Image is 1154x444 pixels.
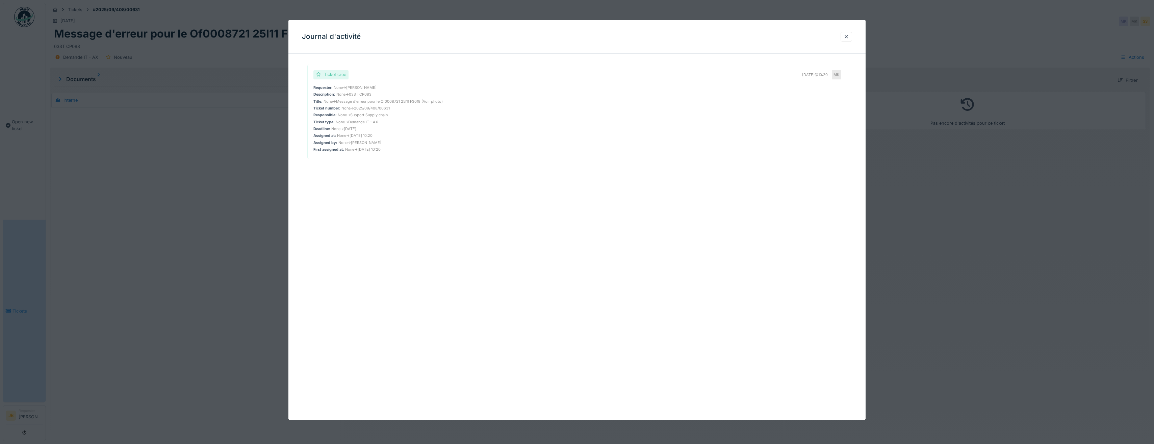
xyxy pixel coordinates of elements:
strong: Description : [313,92,335,97]
h3: Journal d'activité [302,32,361,41]
strong: Title : [313,99,323,104]
strong: Assigned at : [313,133,336,138]
strong: Ticket number : [313,106,340,110]
strong: Ticket type : [313,120,335,124]
span: None → 2025/09/408/00631 [340,106,390,110]
strong: Assigned by : [313,140,337,145]
span: None → [PERSON_NAME] [333,85,377,90]
span: None → Message d'erreur pour le Of0008721 25I11 F3018 (Voir photo) [323,99,443,104]
span: None → [PERSON_NAME] [337,140,381,145]
span: None → [DATE] 10:20 [336,133,373,138]
span: None → 033T CP083 [335,92,371,97]
div: MK [832,70,841,79]
strong: Requester : [313,85,333,90]
strong: First assigned at : [313,147,344,152]
span: None → Demande IT - AX [335,120,378,124]
span: None → Support Supply chain [337,113,388,117]
span: None → [DATE] 10:20 [344,147,381,152]
span: None → [DATE] [330,126,356,131]
strong: Responsible : [313,113,337,117]
div: Ticket créé [324,72,346,78]
div: [DATE] @ 10:20 [802,72,828,77]
strong: Deadline : [313,126,330,131]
